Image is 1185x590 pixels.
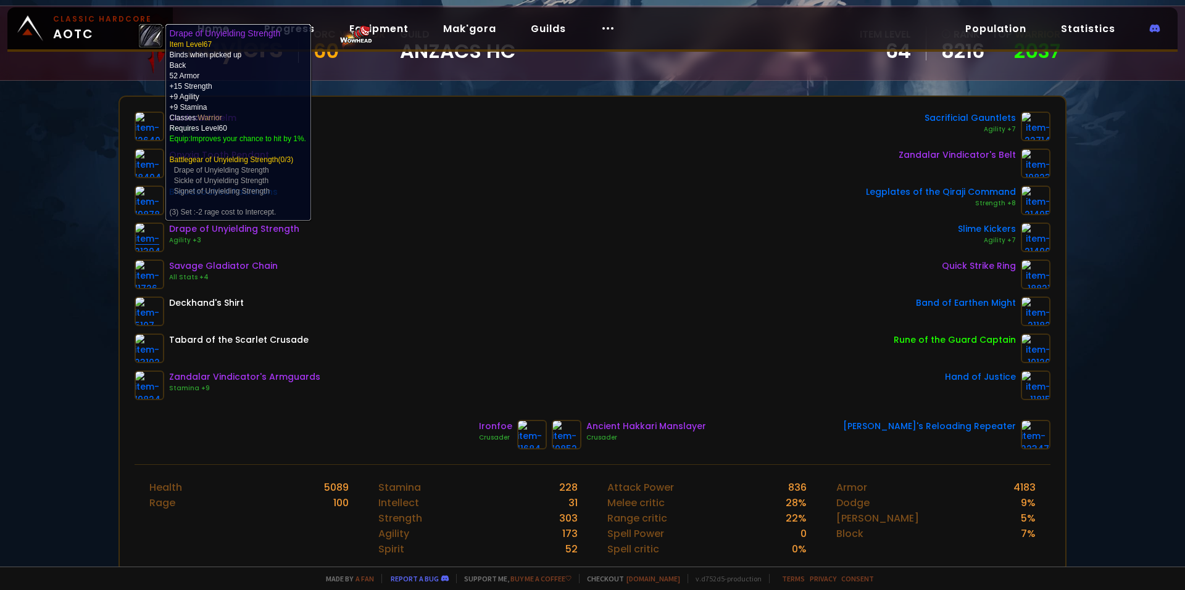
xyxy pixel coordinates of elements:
[196,208,276,216] a: -2 rage cost to Intercept.
[135,223,164,252] img: item-21394
[945,371,1016,383] div: Hand of Justice
[169,236,299,245] div: Agility +3
[170,155,294,164] span: (0/3)
[1021,260,1050,289] img: item-18821
[339,16,418,41] a: Equipment
[135,334,164,363] img: item-23192
[1021,297,1050,326] img: item-21182
[174,166,269,174] a: Drape of Unyielding Strength
[786,495,807,510] div: 28 %
[170,208,276,216] span: (3) Set :
[149,495,175,510] div: Rage
[170,72,200,80] span: 52 Armor
[378,526,409,541] div: Agility
[860,42,911,60] div: 64
[836,510,919,526] div: [PERSON_NAME]
[169,297,244,309] div: Deckhand's Shirt
[899,149,1016,162] div: Zandalar Vindicator's Belt
[586,433,706,443] div: Crusader
[1021,526,1036,541] div: 7 %
[836,480,867,495] div: Armor
[53,14,152,25] small: Classic Hardcore
[135,260,164,289] img: item-11726
[559,510,578,526] div: 303
[579,574,680,583] span: Checkout
[942,260,1016,272] div: Quick Strike Ring
[378,495,419,510] div: Intellect
[479,433,512,443] div: Crusader
[169,334,309,346] div: Tabard of the Scarlet Crusade
[479,420,512,433] div: Ironfoe
[788,480,807,495] div: 836
[169,383,320,393] div: Stamina +9
[607,495,665,510] div: Melee critic
[607,510,667,526] div: Range critic
[198,113,222,122] a: Warrior
[866,199,1016,208] div: Strength +8
[894,334,1016,346] div: Rune of the Guard Captain
[170,92,199,101] span: +9 Agility
[782,574,805,583] a: Terms
[169,223,299,236] div: Drape of Unyielding Strength
[400,27,515,60] div: guild
[170,60,306,71] td: Back
[135,297,164,326] img: item-5107
[333,495,349,510] div: 100
[916,297,1016,309] div: Band of Earthen Might
[170,123,306,218] td: Requires Level 60
[955,16,1036,41] a: Population
[170,155,278,164] a: Battlegear of Unyielding Strength
[836,495,870,510] div: Dodge
[562,526,578,541] div: 173
[135,112,164,141] img: item-12640
[169,272,278,282] div: All Stats +4
[254,16,325,41] a: Progress
[800,526,807,541] div: 0
[174,187,270,195] a: Signet of Unyielding Strength
[378,510,422,526] div: Strength
[1021,420,1050,449] img: item-22347
[135,149,164,178] img: item-18404
[170,28,306,123] td: Binds when picked up
[1021,149,1050,178] img: item-19823
[925,112,1016,125] div: Sacrificial Gauntlets
[607,526,664,541] div: Spell Power
[568,495,578,510] div: 31
[925,125,1016,134] div: Agility +7
[559,480,578,495] div: 228
[456,574,572,583] span: Support me,
[170,103,207,112] span: +9 Stamina
[1021,371,1050,400] img: item-11815
[607,541,659,557] div: Spell critic
[7,7,173,49] a: Classic HardcoreAOTC
[355,574,374,583] a: a fan
[626,574,680,583] a: [DOMAIN_NAME]
[843,420,1016,433] div: [PERSON_NAME]'s Reloading Repeater
[1051,16,1125,41] a: Statistics
[565,541,578,557] div: 52
[688,574,762,583] span: v. d752d5 - production
[521,16,576,41] a: Guilds
[135,186,164,215] img: item-19878
[170,40,212,49] span: Item Level 67
[1021,112,1050,141] img: item-22714
[378,480,421,495] div: Stamina
[841,574,874,583] a: Consent
[786,510,807,526] div: 22 %
[1021,223,1050,252] img: item-21490
[53,14,152,43] span: AOTC
[1021,186,1050,215] img: item-21495
[391,574,439,583] a: Report a bug
[188,16,239,41] a: Home
[170,134,306,143] span: Equip:
[1021,510,1036,526] div: 5 %
[958,236,1016,245] div: Agility +7
[149,480,182,495] div: Health
[169,260,278,272] div: Savage Gladiator Chain
[1021,495,1036,510] div: 9 %
[135,371,164,400] img: item-19824
[169,371,320,383] div: Zandalar Vindicator's Armguards
[378,541,404,557] div: Spirit
[836,526,863,541] div: Block
[510,574,572,583] a: Buy me a coffee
